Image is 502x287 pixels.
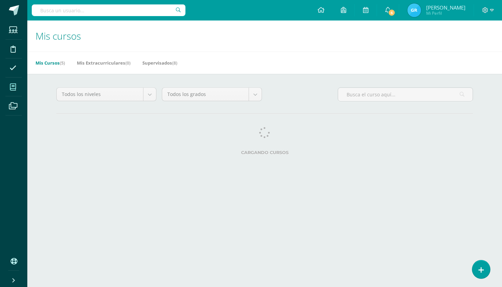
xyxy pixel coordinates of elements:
span: Todos los grados [167,88,243,101]
a: Todos los niveles [57,88,156,101]
span: (0) [125,60,130,66]
span: Mis cursos [36,29,81,42]
span: Todos los niveles [62,88,138,101]
span: (5) [60,60,65,66]
a: Supervisados(8) [142,57,177,68]
span: (8) [172,60,177,66]
a: Todos los grados [162,88,262,101]
img: aef9ea12e8278db43f48127993d6127c.png [407,3,421,17]
a: Mis Extracurriculares(0) [77,57,130,68]
span: Mi Perfil [426,10,465,16]
label: Cargando cursos [56,150,473,155]
input: Busca un usuario... [32,4,185,16]
span: [PERSON_NAME] [426,4,465,11]
span: 6 [388,9,395,16]
input: Busca el curso aquí... [338,88,473,101]
a: Mis Cursos(5) [36,57,65,68]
